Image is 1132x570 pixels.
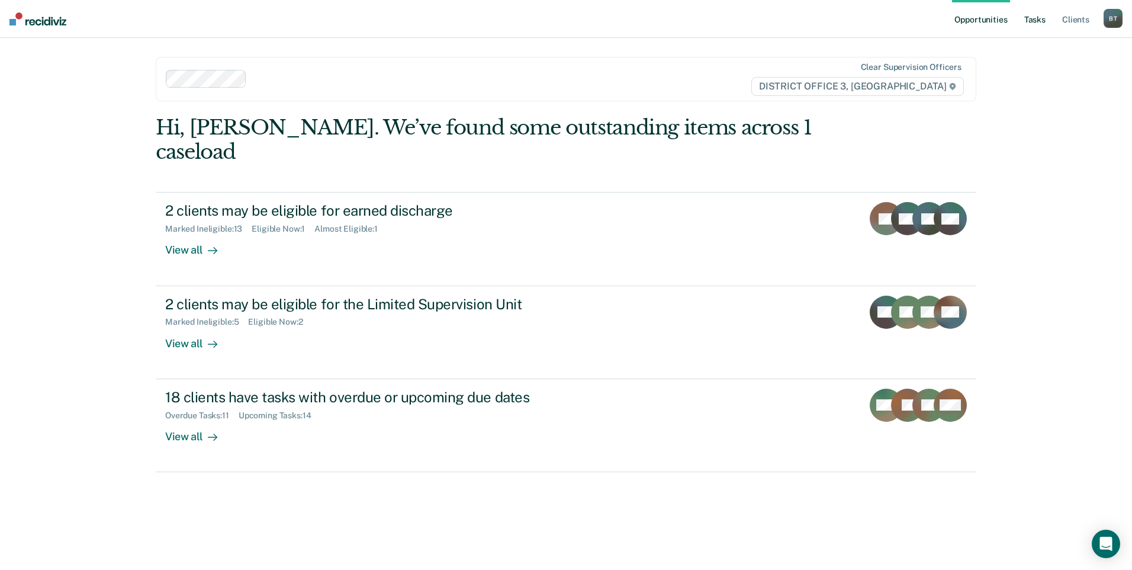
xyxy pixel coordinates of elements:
[165,202,581,219] div: 2 clients may be eligible for earned discharge
[1104,9,1123,28] div: B T
[248,317,312,327] div: Eligible Now : 2
[165,296,581,313] div: 2 clients may be eligible for the Limited Supervision Unit
[239,411,321,421] div: Upcoming Tasks : 14
[156,192,976,286] a: 2 clients may be eligible for earned dischargeMarked Ineligible:13Eligible Now:1Almost Eligible:1...
[156,379,976,472] a: 18 clients have tasks with overdue or upcoming due datesOverdue Tasks:11Upcoming Tasks:14View all
[1092,530,1120,558] div: Open Intercom Messenger
[861,62,961,72] div: Clear supervision officers
[165,389,581,406] div: 18 clients have tasks with overdue or upcoming due dates
[165,234,231,257] div: View all
[314,224,387,234] div: Almost Eligible : 1
[165,317,248,327] div: Marked Ineligible : 5
[751,77,964,96] span: DISTRICT OFFICE 3, [GEOGRAPHIC_DATA]
[165,327,231,350] div: View all
[252,224,314,234] div: Eligible Now : 1
[9,12,66,25] img: Recidiviz
[156,116,812,164] div: Hi, [PERSON_NAME]. We’ve found some outstanding items across 1 caseload
[1104,9,1123,28] button: BT
[165,411,239,421] div: Overdue Tasks : 11
[165,224,252,234] div: Marked Ineligible : 13
[156,286,976,379] a: 2 clients may be eligible for the Limited Supervision UnitMarked Ineligible:5Eligible Now:2View all
[165,420,231,443] div: View all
